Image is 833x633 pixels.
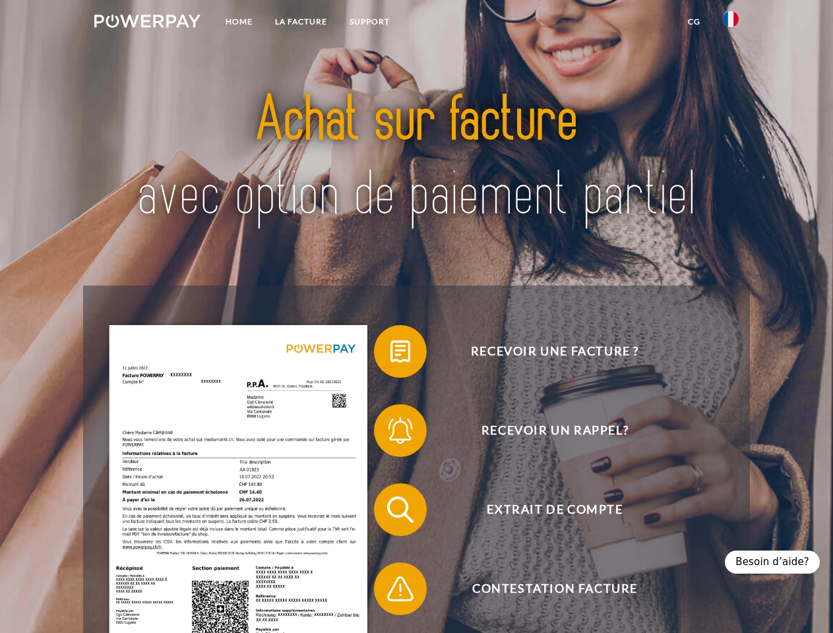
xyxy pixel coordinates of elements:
img: qb_warning.svg [384,572,417,605]
img: qb_bill.svg [384,335,417,368]
img: qb_bell.svg [384,414,417,447]
button: Recevoir un rappel? [374,404,717,457]
a: LA FACTURE [264,10,338,34]
span: Recevoir une facture ? [393,325,716,378]
a: Home [214,10,264,34]
span: Recevoir un rappel? [393,404,716,457]
div: Besoin d’aide? [725,551,820,574]
img: logo-powerpay-white.svg [94,15,201,28]
button: Contestation Facture [374,562,717,615]
a: Support [338,10,401,34]
img: qb_search.svg [384,493,417,526]
span: Extrait de compte [393,483,716,536]
img: fr [723,11,739,27]
a: CG [677,10,712,34]
button: Recevoir une facture ? [374,325,717,378]
button: Extrait de compte [374,483,717,536]
span: Contestation Facture [393,562,716,615]
img: title-powerpay_fr.svg [126,63,707,253]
